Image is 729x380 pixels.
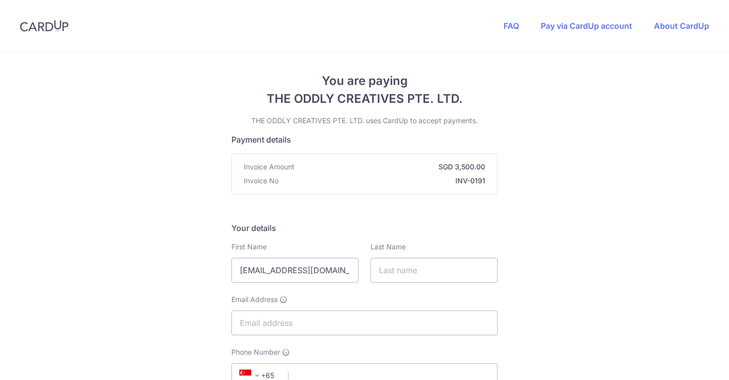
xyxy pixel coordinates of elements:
span: Invoice Amount [244,162,294,172]
label: First Name [231,242,267,252]
span: THE ODDLY CREATIVES PTE. LTD. [231,90,498,108]
img: CardUp [20,20,69,32]
input: Last name [370,258,498,283]
span: You are paying [231,72,498,90]
a: Pay via CardUp account [541,21,632,31]
span: Email Address [231,295,278,304]
a: About CardUp [654,21,709,31]
input: First name [231,258,359,283]
strong: SGD 3,500.00 [298,162,485,172]
h5: Payment details [231,134,498,146]
span: Phone Number [231,347,280,357]
strong: INV-0191 [283,176,485,186]
h5: Your details [231,222,498,234]
label: Last Name [370,242,406,252]
input: Email address [231,310,498,335]
a: FAQ [504,21,519,31]
span: Invoice No [244,176,279,186]
p: THE ODDLY CREATIVES PTE. LTD. uses CardUp to accept payments. [231,116,498,126]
